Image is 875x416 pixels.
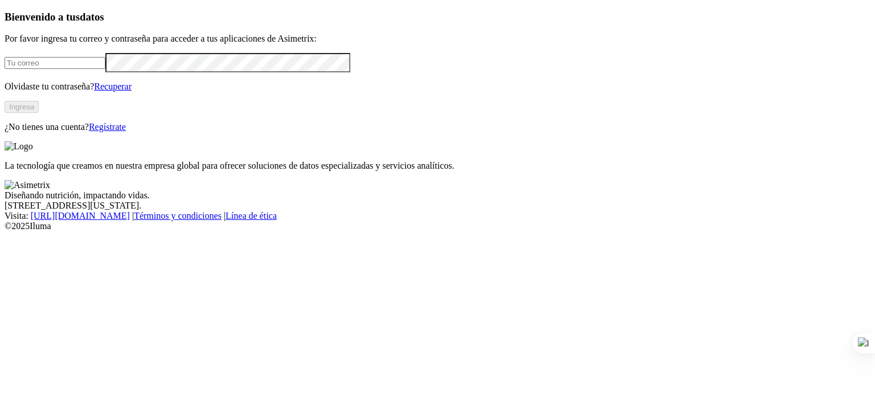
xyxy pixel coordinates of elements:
div: Visita : | | [5,211,870,221]
img: Logo [5,141,33,152]
span: datos [80,11,104,23]
h3: Bienvenido a tus [5,11,870,23]
a: Términos y condiciones [134,211,222,221]
p: La tecnología que creamos en nuestra empresa global para ofrecer soluciones de datos especializad... [5,161,870,171]
div: Diseñando nutrición, impactando vidas. [5,190,870,201]
img: Asimetrix [5,180,50,190]
p: Olvidaste tu contraseña? [5,81,870,92]
input: Tu correo [5,57,105,69]
a: Recuperar [94,81,132,91]
div: [STREET_ADDRESS][US_STATE]. [5,201,870,211]
a: Regístrate [89,122,126,132]
div: © 2025 Iluma [5,221,870,231]
p: Por favor ingresa tu correo y contraseña para acceder a tus aplicaciones de Asimetrix: [5,34,870,44]
a: [URL][DOMAIN_NAME] [31,211,130,221]
a: Línea de ética [226,211,277,221]
p: ¿No tienes una cuenta? [5,122,870,132]
button: Ingresa [5,101,39,113]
